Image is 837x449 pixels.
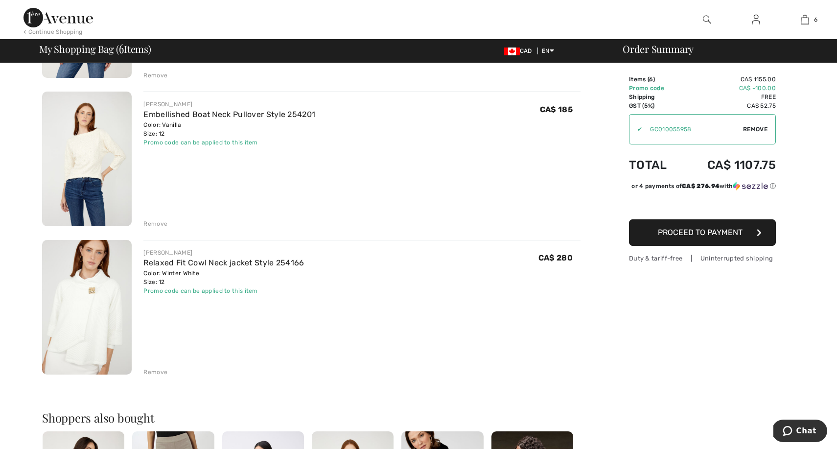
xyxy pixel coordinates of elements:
h2: Shoppers also bought [42,412,581,424]
div: Remove [143,219,167,228]
td: CA$ 52.75 [681,101,776,110]
span: My Shopping Bag ( Items) [39,44,151,54]
img: Embellished Boat Neck Pullover Style 254201 [42,92,132,226]
span: 6 [119,42,124,54]
span: CA$ 185 [540,105,573,114]
span: CA$ 280 [538,253,573,262]
td: Promo code [629,84,681,93]
span: CAD [504,47,536,54]
span: 6 [814,15,817,24]
button: Proceed to Payment [629,219,776,246]
div: < Continue Shopping [23,27,83,36]
div: Remove [143,71,167,80]
span: Proceed to Payment [658,228,743,237]
a: Sign In [744,14,768,26]
div: Remove [143,368,167,377]
iframe: PayPal-paypal [629,194,776,216]
a: Relaxed Fit Cowl Neck jacket Style 254166 [143,258,304,267]
span: Remove [743,125,767,134]
div: [PERSON_NAME] [143,248,304,257]
img: My Info [752,14,760,25]
td: Total [629,148,681,182]
div: Color: Winter White Size: 12 [143,269,304,286]
div: Order Summary [611,44,831,54]
div: or 4 payments of with [631,182,776,190]
img: Canadian Dollar [504,47,520,55]
td: Items ( ) [629,75,681,84]
a: Embellished Boat Neck Pullover Style 254201 [143,110,315,119]
td: CA$ -100.00 [681,84,776,93]
input: Promo code [642,115,743,144]
td: Free [681,93,776,101]
div: Color: Vanilla Size: 12 [143,120,315,138]
a: 6 [781,14,829,25]
div: or 4 payments ofCA$ 276.94withSezzle Click to learn more about Sezzle [629,182,776,194]
span: CA$ 276.94 [682,183,720,189]
iframe: Opens a widget where you can chat to one of our agents [773,420,827,444]
img: 1ère Avenue [23,8,93,27]
div: [PERSON_NAME] [143,100,315,109]
td: GST (5%) [629,101,681,110]
td: Shipping [629,93,681,101]
img: Relaxed Fit Cowl Neck jacket Style 254166 [42,240,132,375]
div: ✔ [629,125,642,134]
td: CA$ 1155.00 [681,75,776,84]
span: 6 [649,76,653,83]
td: CA$ 1107.75 [681,148,776,182]
div: Promo code can be applied to this item [143,286,304,295]
div: Promo code can be applied to this item [143,138,315,147]
div: Duty & tariff-free | Uninterrupted shipping [629,254,776,263]
span: EN [542,47,554,54]
img: Sezzle [733,182,768,190]
img: My Bag [801,14,809,25]
img: search the website [703,14,711,25]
